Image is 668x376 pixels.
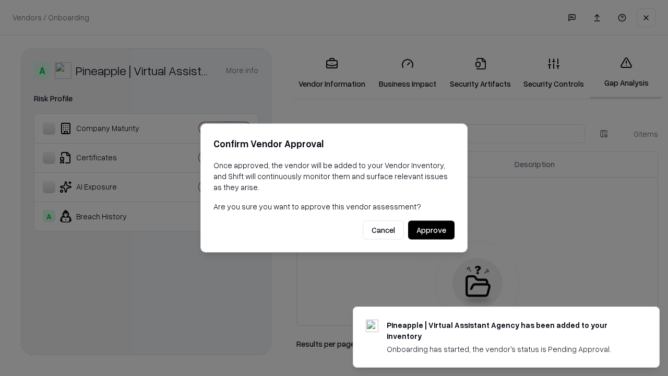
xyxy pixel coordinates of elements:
[366,320,378,332] img: trypineapple.com
[387,320,634,342] div: Pineapple | Virtual Assistant Agency has been added to your inventory
[213,160,455,193] p: Once approved, the vendor will be added to your Vendor Inventory, and Shift will continuously mon...
[213,201,455,212] p: Are you sure you want to approve this vendor assessment?
[408,221,455,240] button: Approve
[363,221,404,240] button: Cancel
[387,344,634,355] div: Onboarding has started, the vendor's status is Pending Approval.
[213,136,455,151] h2: Confirm Vendor Approval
